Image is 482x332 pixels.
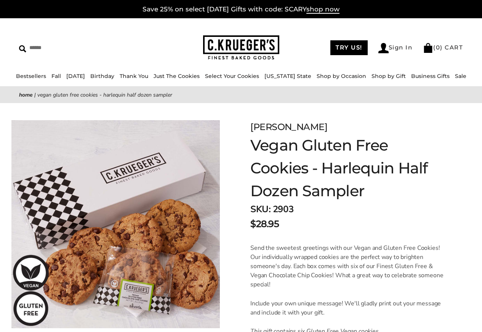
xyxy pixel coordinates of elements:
[436,44,440,51] span: 0
[19,42,121,54] input: Search
[66,73,85,79] a: [DATE]
[423,44,463,51] a: (0) CART
[90,73,114,79] a: Birthday
[120,73,148,79] a: Thank You
[19,45,26,52] img: Search
[37,91,172,98] span: Vegan Gluten Free Cookies - Harlequin Half Dozen Sampler
[264,73,311,79] a: [US_STATE] State
[203,35,279,60] img: C.KRUEGER'S
[250,217,279,231] span: $28.95
[19,91,463,99] nav: breadcrumbs
[34,91,36,98] span: |
[205,73,259,79] a: Select Your Cookies
[372,73,406,79] a: Shop by Gift
[51,73,61,79] a: Fall
[306,5,339,14] span: shop now
[455,73,466,79] a: Sale
[250,243,444,289] p: Send the sweetest greetings with our Vegan and Gluten Free Cookies! Our individually wrapped cook...
[154,73,200,79] a: Just The Cookies
[250,299,444,317] p: Include your own unique message! We'll gladly print out your message and include it with your gift.
[423,43,433,53] img: Bag
[16,73,46,79] a: Bestsellers
[317,73,366,79] a: Shop by Occasion
[273,203,293,215] span: 2903
[250,134,444,202] h1: Vegan Gluten Free Cookies - Harlequin Half Dozen Sampler
[378,43,389,53] img: Account
[411,73,450,79] a: Business Gifts
[330,40,368,55] a: TRY US!
[143,5,339,14] a: Save 25% on select [DATE] Gifts with code: SCARYshop now
[19,91,33,98] a: Home
[250,203,271,215] strong: SKU:
[378,43,413,53] a: Sign In
[250,120,444,134] div: [PERSON_NAME]
[11,120,220,328] img: Vegan Gluten Free Cookies - Harlequin Half Dozen Sampler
